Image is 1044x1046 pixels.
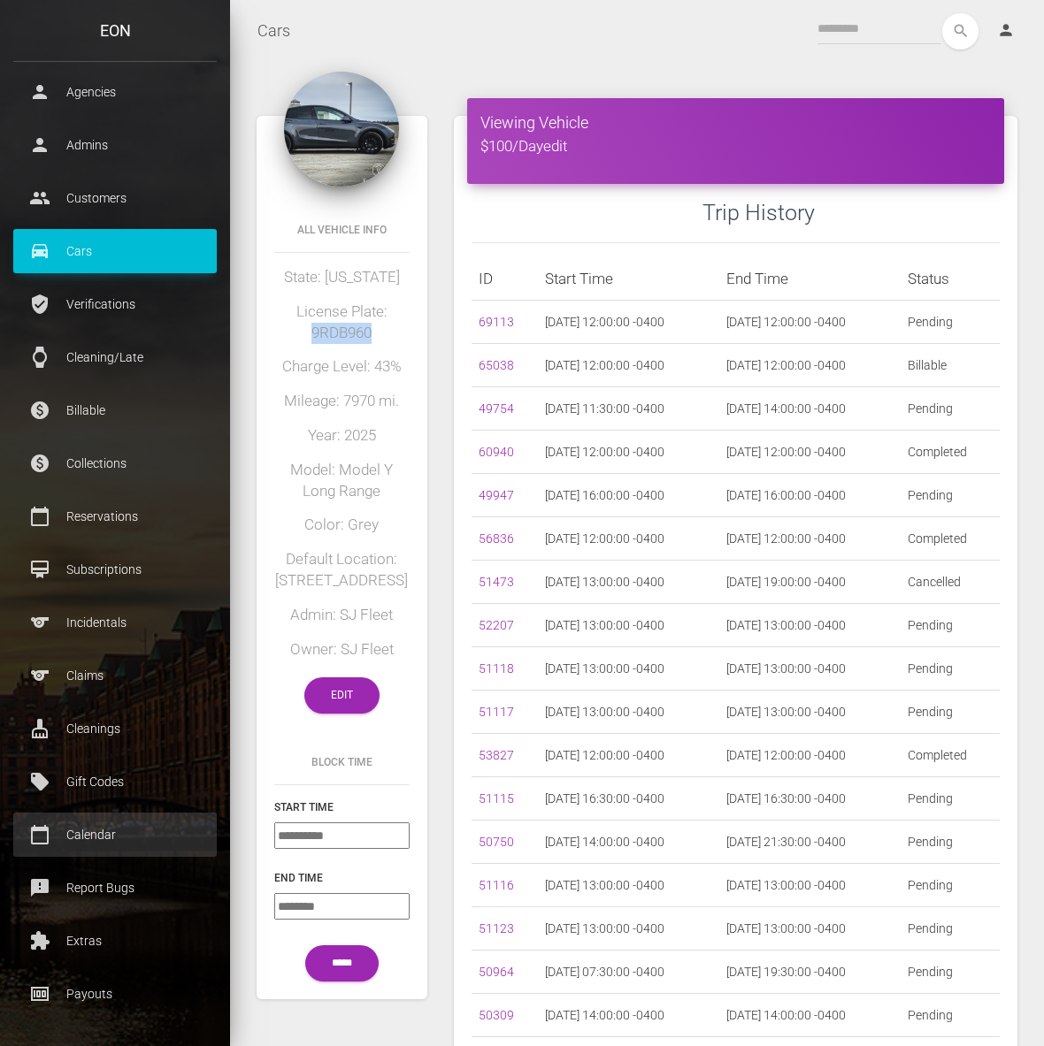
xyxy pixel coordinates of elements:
td: [DATE] 11:30:00 -0400 [538,387,719,431]
h5: Year: 2025 [274,425,410,447]
h5: State: [US_STATE] [274,267,410,288]
td: [DATE] 16:30:00 -0400 [719,777,901,821]
a: 65038 [479,358,514,372]
td: Billable [901,344,1000,387]
td: [DATE] 12:00:00 -0400 [538,431,719,474]
td: [DATE] 12:00:00 -0400 [719,344,901,387]
h5: Charge Level: 43% [274,356,410,378]
a: 60940 [479,445,514,459]
th: End Time [719,257,901,301]
h5: Mileage: 7970 mi. [274,391,410,412]
a: Edit [304,677,380,714]
p: Gift Codes [27,768,203,795]
h6: Start Time [274,799,410,815]
td: Pending [901,604,1000,647]
td: Pending [901,951,1000,994]
p: Customers [27,185,203,211]
p: Billable [27,397,203,424]
td: Completed [901,517,1000,561]
a: 51115 [479,791,514,805]
a: 69113 [479,315,514,329]
a: 50309 [479,1008,514,1022]
td: Pending [901,691,1000,734]
td: [DATE] 12:00:00 -0400 [719,517,901,561]
td: Pending [901,647,1000,691]
a: 52207 [479,618,514,632]
th: ID [472,257,539,301]
a: watch Cleaning/Late [13,335,217,379]
h5: Model: Model Y Long Range [274,460,410,502]
a: person Admins [13,123,217,167]
p: Verifications [27,291,203,317]
td: Completed [901,734,1000,777]
td: [DATE] 21:30:00 -0400 [719,821,901,864]
a: person Agencies [13,70,217,114]
h4: Viewing Vehicle [480,111,992,134]
a: extension Extras [13,919,217,963]
td: Pending [901,907,1000,951]
a: Cars [257,9,290,53]
h5: $100/Day [480,136,992,157]
p: Subscriptions [27,556,203,583]
p: Report Bugs [27,874,203,901]
img: 251.png [284,72,399,187]
td: [DATE] 14:00:00 -0400 [538,821,719,864]
td: [DATE] 13:00:00 -0400 [719,691,901,734]
a: 51116 [479,878,514,892]
i: person [997,21,1015,39]
a: verified_user Verifications [13,282,217,326]
h5: Admin: SJ Fleet [274,605,410,626]
td: [DATE] 14:00:00 -0400 [719,994,901,1037]
td: [DATE] 16:00:00 -0400 [719,474,901,517]
a: 53827 [479,748,514,762]
p: Extras [27,928,203,954]
a: card_membership Subscriptions [13,547,217,592]
th: Start Time [538,257,719,301]
h6: End Time [274,870,410,886]
td: [DATE] 19:30:00 -0400 [719,951,901,994]
td: Completed [901,431,1000,474]
a: feedback Report Bugs [13,866,217,910]
p: Cleanings [27,715,203,742]
td: [DATE] 13:00:00 -0400 [719,864,901,907]
h5: Color: Grey [274,515,410,536]
p: Incidentals [27,609,203,636]
td: [DATE] 12:00:00 -0400 [538,344,719,387]
td: [DATE] 13:00:00 -0400 [538,604,719,647]
td: Pending [901,474,1000,517]
td: Pending [901,821,1000,864]
h3: Trip History [702,197,1000,228]
a: 49754 [479,401,514,416]
td: [DATE] 13:00:00 -0400 [538,864,719,907]
td: [DATE] 12:00:00 -0400 [719,734,901,777]
a: 51473 [479,575,514,589]
td: [DATE] 12:00:00 -0400 [538,301,719,344]
a: 50964 [479,965,514,979]
a: people Customers [13,176,217,220]
td: [DATE] 13:00:00 -0400 [538,907,719,951]
td: [DATE] 13:00:00 -0400 [719,647,901,691]
a: sports Claims [13,653,217,698]
td: Pending [901,777,1000,821]
a: 50750 [479,835,514,849]
td: Pending [901,301,1000,344]
p: Reservations [27,503,203,530]
a: cleaning_services Cleanings [13,706,217,751]
button: search [942,13,979,50]
td: [DATE] 13:00:00 -0400 [719,604,901,647]
a: local_offer Gift Codes [13,760,217,804]
a: 56836 [479,531,514,546]
p: Cleaning/Late [27,344,203,370]
td: Pending [901,994,1000,1037]
a: calendar_today Reservations [13,494,217,538]
td: [DATE] 07:30:00 -0400 [538,951,719,994]
p: Claims [27,662,203,689]
a: person [984,13,1031,49]
a: 49947 [479,488,514,502]
p: Payouts [27,981,203,1007]
td: [DATE] 14:00:00 -0400 [538,994,719,1037]
td: [DATE] 12:00:00 -0400 [719,301,901,344]
a: 51118 [479,661,514,676]
p: Agencies [27,79,203,105]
